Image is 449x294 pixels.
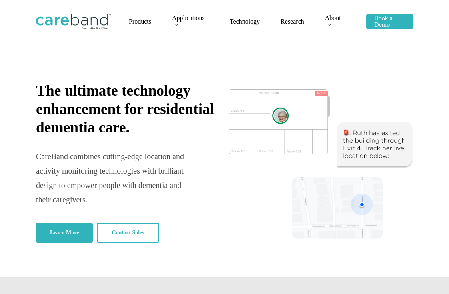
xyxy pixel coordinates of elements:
span: About [325,14,341,21]
div: CareBand combines cutting-edge location and activity monitoring technologies with brilliant desig... [36,149,187,207]
a: Products [129,18,151,25]
img: CareBand [36,14,111,30]
img: CareBand tracking system [229,89,413,240]
a: About [325,15,345,28]
a: Contact Sales [97,223,159,243]
span: Applications [172,14,205,21]
span: The ultimate technology enhancement for residential dementia care. [36,82,214,136]
span: Learn More [50,229,79,237]
a: Book a Demo [366,15,413,28]
a: Learn More [36,223,93,243]
a: Technology [230,18,260,25]
span: Book a Demo [374,15,393,28]
a: Research [281,18,304,25]
a: Applications [172,15,209,28]
span: Contact Sales [112,229,144,237]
